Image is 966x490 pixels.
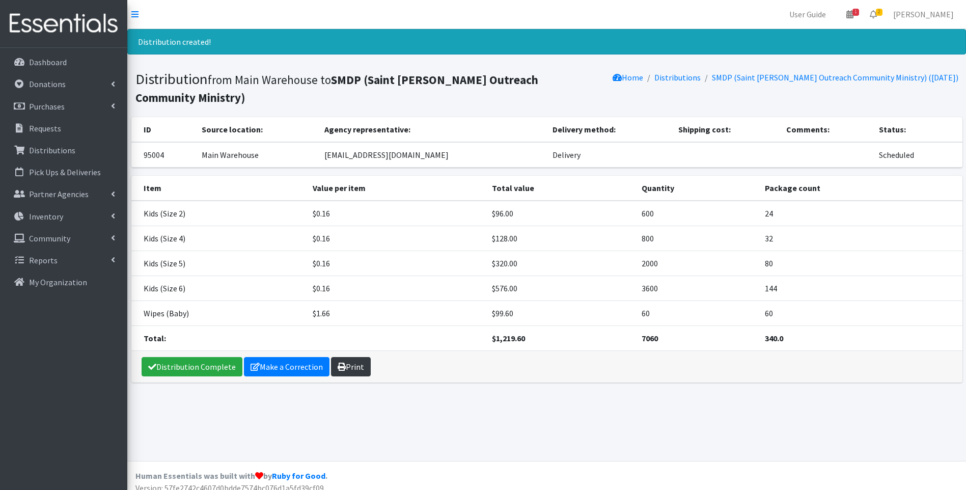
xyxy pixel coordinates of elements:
[244,357,329,376] a: Make a Correction
[307,226,486,251] td: $0.16
[759,201,962,226] td: 24
[29,277,87,287] p: My Organization
[272,471,325,481] a: Ruby for Good
[135,72,538,105] small: from Main Warehouse to
[4,74,123,94] a: Donations
[307,276,486,301] td: $0.16
[131,226,307,251] td: Kids (Size 4)
[759,176,962,201] th: Package count
[486,176,636,201] th: Total value
[546,142,672,168] td: Delivery
[29,211,63,222] p: Inventory
[29,233,70,243] p: Community
[838,4,862,24] a: 1
[862,4,885,24] a: 2
[318,117,546,142] th: Agency representative:
[196,142,318,168] td: Main Warehouse
[4,162,123,182] a: Pick Ups & Deliveries
[654,72,701,83] a: Distributions
[29,189,89,199] p: Partner Agencies
[486,226,636,251] td: $128.00
[765,333,783,343] strong: 340.0
[873,117,962,142] th: Status:
[4,7,123,41] img: HumanEssentials
[486,301,636,326] td: $99.60
[486,276,636,301] td: $576.00
[131,142,196,168] td: 95004
[29,255,58,265] p: Reports
[4,250,123,270] a: Reports
[636,251,759,276] td: 2000
[4,272,123,292] a: My Organization
[486,201,636,226] td: $96.00
[642,333,658,343] strong: 7060
[29,145,75,155] p: Distributions
[135,471,327,481] strong: Human Essentials was built with by .
[127,29,966,55] div: Distribution created!
[759,276,962,301] td: 144
[876,9,882,16] span: 2
[486,251,636,276] td: $320.00
[780,117,873,142] th: Comments:
[636,201,759,226] td: 600
[759,226,962,251] td: 32
[29,79,66,89] p: Donations
[4,96,123,117] a: Purchases
[307,251,486,276] td: $0.16
[4,184,123,204] a: Partner Agencies
[307,301,486,326] td: $1.66
[636,226,759,251] td: 800
[636,276,759,301] td: 3600
[131,251,307,276] td: Kids (Size 5)
[4,206,123,227] a: Inventory
[781,4,834,24] a: User Guide
[712,72,958,83] a: SMDP (Saint [PERSON_NAME] Outreach Community Ministry) ([DATE])
[873,142,962,168] td: Scheduled
[144,333,166,343] strong: Total:
[29,57,67,67] p: Dashboard
[852,9,859,16] span: 1
[135,72,538,105] b: SMDP (Saint [PERSON_NAME] Outreach Community Ministry)
[131,201,307,226] td: Kids (Size 2)
[131,176,307,201] th: Item
[4,118,123,139] a: Requests
[613,72,643,83] a: Home
[331,357,371,376] a: Print
[131,117,196,142] th: ID
[4,228,123,249] a: Community
[759,251,962,276] td: 80
[885,4,962,24] a: [PERSON_NAME]
[546,117,672,142] th: Delivery method:
[135,70,543,105] h1: Distribution
[4,52,123,72] a: Dashboard
[492,333,525,343] strong: $1,219.60
[131,276,307,301] td: Kids (Size 6)
[29,167,101,177] p: Pick Ups & Deliveries
[672,117,780,142] th: Shipping cost:
[29,123,61,133] p: Requests
[307,176,486,201] th: Value per item
[759,301,962,326] td: 60
[196,117,318,142] th: Source location:
[636,176,759,201] th: Quantity
[636,301,759,326] td: 60
[4,140,123,160] a: Distributions
[142,357,242,376] a: Distribution Complete
[131,301,307,326] td: Wipes (Baby)
[29,101,65,112] p: Purchases
[307,201,486,226] td: $0.16
[318,142,546,168] td: [EMAIL_ADDRESS][DOMAIN_NAME]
